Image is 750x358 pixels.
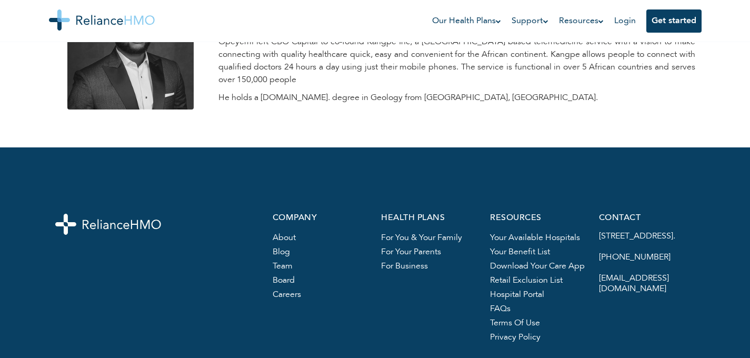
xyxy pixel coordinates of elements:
[273,248,290,256] a: blog
[381,262,428,271] a: For business
[599,214,695,223] p: contact
[432,15,501,27] a: Our Health Plans
[273,234,296,242] a: About
[490,291,544,299] a: hospital portal
[490,262,585,271] a: Download your care app
[218,36,695,92] p: Opeyemi left CBO Capital to co-found Kangpe Inc, a [GEOGRAPHIC_DATA] based telemedicine service w...
[381,234,462,242] a: For you & your family
[273,291,301,299] a: careers
[490,276,563,285] a: Retail exclusion list
[646,9,702,33] button: Get started
[512,15,548,27] a: Support
[490,305,511,313] a: FAQs
[49,9,155,31] img: Reliance HMO's Logo
[599,274,669,293] a: [EMAIL_ADDRESS][DOMAIN_NAME]
[273,276,295,285] a: board
[490,234,580,242] a: Your available hospitals
[614,17,636,25] a: Login
[381,214,477,223] p: health plans
[599,253,671,262] a: [PHONE_NUMBER]
[490,214,586,223] p: resources
[273,262,293,271] a: team
[218,92,695,110] p: He holds a [DOMAIN_NAME]. degree in Geology from [GEOGRAPHIC_DATA], [GEOGRAPHIC_DATA].
[599,232,675,241] a: [STREET_ADDRESS].
[490,248,550,256] a: Your benefit list
[490,319,540,327] a: terms of use
[381,248,441,256] a: For your parents
[559,15,604,27] a: Resources
[273,214,369,223] p: company
[55,214,161,235] img: logo-white.svg
[490,333,541,342] a: privacy policy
